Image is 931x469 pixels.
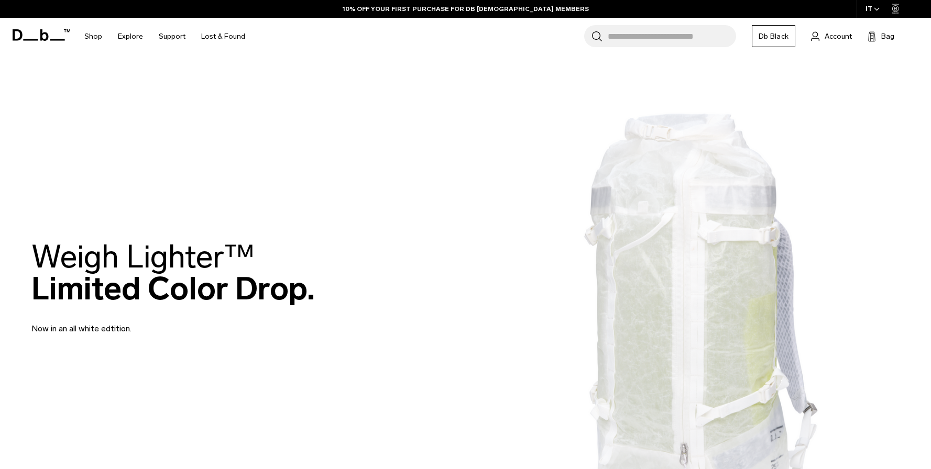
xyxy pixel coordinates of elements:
[881,31,894,42] span: Bag
[76,18,253,55] nav: Main Navigation
[343,4,589,14] a: 10% OFF YOUR FIRST PURCHASE FOR DB [DEMOGRAPHIC_DATA] MEMBERS
[159,18,185,55] a: Support
[118,18,143,55] a: Explore
[31,241,315,305] h2: Limited Color Drop.
[84,18,102,55] a: Shop
[31,238,255,276] span: Weigh Lighter™
[811,30,852,42] a: Account
[825,31,852,42] span: Account
[868,30,894,42] button: Bag
[31,310,283,335] p: Now in an all white edtition.
[752,25,795,47] a: Db Black
[201,18,245,55] a: Lost & Found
